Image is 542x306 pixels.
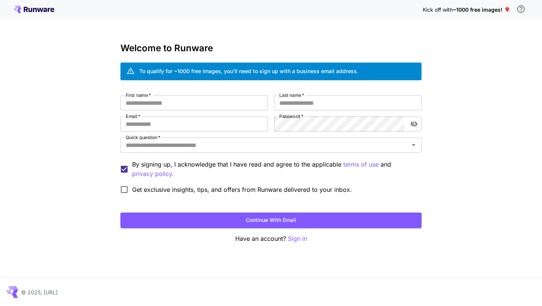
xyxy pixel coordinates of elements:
[126,92,151,98] label: First name
[343,160,379,169] button: By signing up, I acknowledge that I have read and agree to the applicable and privacy policy.
[423,6,453,13] span: Kick off with
[139,67,358,75] div: To qualify for ~1000 free images, you’ll need to sign up with a business email address.
[279,113,303,119] label: Password
[126,134,160,141] label: Quick question
[120,213,422,228] button: Continue with email
[132,185,352,194] span: Get exclusive insights, tips, and offers from Runware delivered to your inbox.
[343,160,379,169] p: terms of use
[513,2,528,17] button: In order to qualify for free credit, you need to sign up with a business email address and click ...
[279,92,304,98] label: Last name
[132,169,174,179] button: By signing up, I acknowledge that I have read and agree to the applicable terms of use and
[126,113,140,119] label: Email
[453,6,510,13] span: ~1000 free images! 🎈
[288,234,307,243] button: Sign in
[132,169,174,179] p: privacy policy.
[21,288,58,296] p: © 2025, [URL]
[408,140,419,150] button: Open
[120,43,422,54] h3: Welcome to Runware
[132,160,416,179] p: By signing up, I acknowledge that I have read and agree to the applicable and
[407,117,421,131] button: toggle password visibility
[120,234,422,243] p: Have an account?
